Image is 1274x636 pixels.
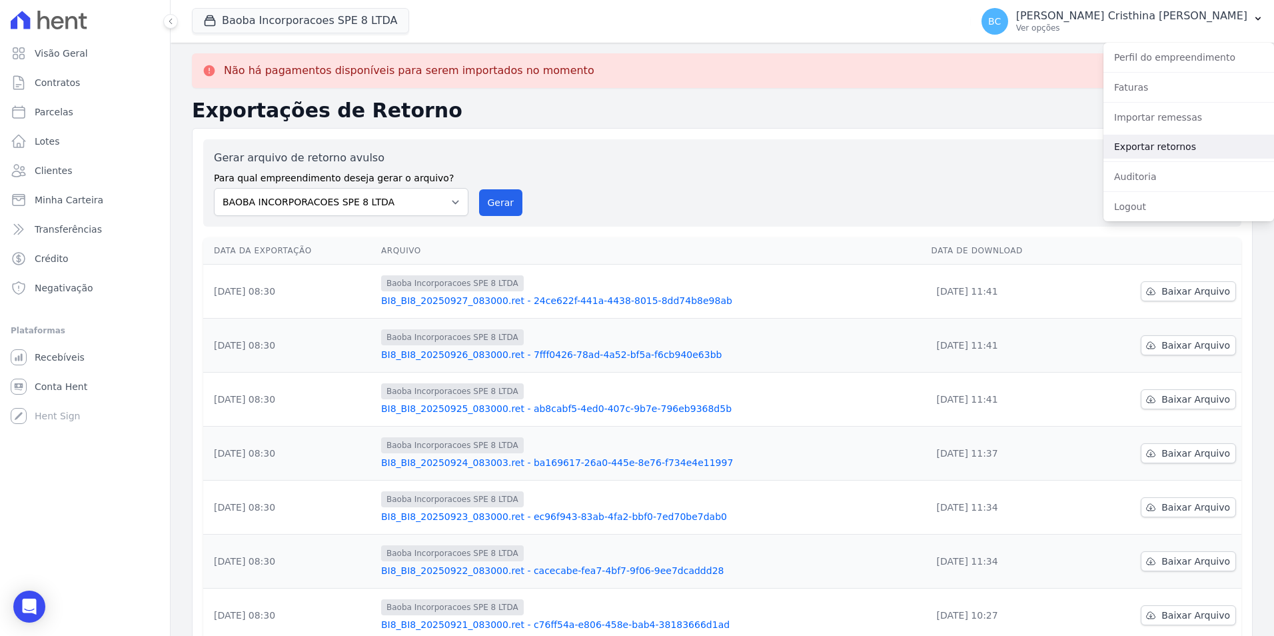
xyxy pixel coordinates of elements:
[926,237,1081,265] th: Data de Download
[35,135,60,148] span: Lotes
[5,373,165,400] a: Conta Hent
[381,545,524,561] span: Baoba Incorporacoes SPE 8 LTDA
[926,373,1081,427] td: [DATE] 11:41
[479,189,523,216] button: Gerar
[5,344,165,371] a: Recebíveis
[13,591,45,623] div: Open Intercom Messenger
[35,223,102,236] span: Transferências
[224,64,594,77] p: Não há pagamentos disponíveis para serem importados no momento
[203,427,376,481] td: [DATE] 08:30
[214,166,468,185] label: Para qual empreendimento deseja gerar o arquivo?
[35,164,72,177] span: Clientes
[1103,75,1274,99] a: Faturas
[381,491,524,507] span: Baoba Incorporacoes SPE 8 LTDA
[1161,339,1230,352] span: Baixar Arquivo
[203,265,376,319] td: [DATE] 08:30
[1161,447,1230,460] span: Baixar Arquivo
[381,329,524,345] span: Baoba Incorporacoes SPE 8 LTDA
[1141,335,1236,355] a: Baixar Arquivo
[381,618,921,631] a: BI8_BI8_20250921_083000.ret - c76ff54a-e806-458e-bab4-38183666d1ad
[35,105,73,119] span: Parcelas
[381,348,921,361] a: BI8_BI8_20250926_083000.ret - 7fff0426-78ad-4a52-bf5a-f6cb940e63bb
[381,294,921,307] a: BI8_BI8_20250927_083000.ret - 24ce622f-441a-4438-8015-8dd74b8e98ab
[35,193,103,207] span: Minha Carteira
[11,323,159,339] div: Plataformas
[1016,9,1247,23] p: [PERSON_NAME] Cristhina [PERSON_NAME]
[1016,23,1247,33] p: Ver opções
[381,599,524,615] span: Baoba Incorporacoes SPE 8 LTDA
[988,17,1001,26] span: BC
[1103,45,1274,69] a: Perfil do empreendimento
[1141,605,1236,625] a: Baixar Arquivo
[5,245,165,272] a: Crédito
[1103,105,1274,129] a: Importar remessas
[376,237,926,265] th: Arquivo
[381,456,921,469] a: BI8_BI8_20250924_083003.ret - ba169617-26a0-445e-8e76-f734e4e11997
[5,157,165,184] a: Clientes
[192,8,409,33] button: Baoba Incorporacoes SPE 8 LTDA
[1161,285,1230,298] span: Baixar Arquivo
[381,275,524,291] span: Baoba Incorporacoes SPE 8 LTDA
[926,427,1081,481] td: [DATE] 11:37
[1141,551,1236,571] a: Baixar Arquivo
[926,535,1081,589] td: [DATE] 11:34
[1141,443,1236,463] a: Baixar Arquivo
[35,47,88,60] span: Visão Geral
[381,564,921,577] a: BI8_BI8_20250922_083000.ret - cacecabe-fea7-4bf7-9f06-9ee7dcaddd28
[35,351,85,364] span: Recebíveis
[203,481,376,535] td: [DATE] 08:30
[5,99,165,125] a: Parcelas
[381,402,921,415] a: BI8_BI8_20250925_083000.ret - ab8cabf5-4ed0-407c-9b7e-796eb9368d5b
[1103,135,1274,159] a: Exportar retornos
[5,40,165,67] a: Visão Geral
[926,265,1081,319] td: [DATE] 11:41
[5,187,165,213] a: Minha Carteira
[35,281,93,295] span: Negativação
[1161,501,1230,514] span: Baixar Arquivo
[381,383,524,399] span: Baoba Incorporacoes SPE 8 LTDA
[1141,281,1236,301] a: Baixar Arquivo
[203,319,376,373] td: [DATE] 08:30
[5,275,165,301] a: Negativação
[971,3,1274,40] button: BC [PERSON_NAME] Cristhina [PERSON_NAME] Ver opções
[203,237,376,265] th: Data da Exportação
[1103,165,1274,189] a: Auditoria
[5,69,165,96] a: Contratos
[35,252,69,265] span: Crédito
[35,76,80,89] span: Contratos
[1161,555,1230,568] span: Baixar Arquivo
[926,481,1081,535] td: [DATE] 11:34
[1161,609,1230,622] span: Baixar Arquivo
[1161,393,1230,406] span: Baixar Arquivo
[5,128,165,155] a: Lotes
[192,99,1253,123] h2: Exportações de Retorno
[1103,195,1274,219] a: Logout
[926,319,1081,373] td: [DATE] 11:41
[35,380,87,393] span: Conta Hent
[203,535,376,589] td: [DATE] 08:30
[1141,389,1236,409] a: Baixar Arquivo
[381,510,921,523] a: BI8_BI8_20250923_083000.ret - ec96f943-83ab-4fa2-bbf0-7ed70be7dab0
[1141,497,1236,517] a: Baixar Arquivo
[5,216,165,243] a: Transferências
[381,437,524,453] span: Baoba Incorporacoes SPE 8 LTDA
[203,373,376,427] td: [DATE] 08:30
[214,150,468,166] label: Gerar arquivo de retorno avulso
